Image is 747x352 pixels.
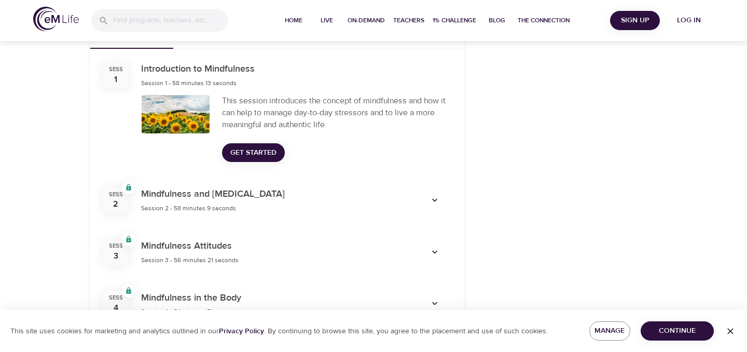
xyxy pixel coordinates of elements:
[114,302,118,314] div: 4
[518,15,570,26] span: The Connection
[141,187,285,202] h6: Mindfulness and [MEDICAL_DATA]
[141,204,236,212] span: Session 2 - 58 minutes 9 seconds
[230,146,276,159] span: Get Started
[222,143,285,163] button: Get Started
[109,65,123,74] div: Sess
[219,327,264,336] a: Privacy Policy
[598,324,622,337] span: Manage
[113,198,118,210] div: 2
[664,11,714,30] button: Log in
[141,239,239,254] h6: Mindfulness Attitudes
[141,256,239,264] span: Session 3 - 56 minutes 21 seconds
[114,74,117,86] div: 1
[281,15,306,26] span: Home
[614,14,656,27] span: Sign Up
[141,79,237,87] span: Session 1 - 58 minutes 13 seconds
[113,9,228,32] input: Find programs, teachers, etc...
[141,291,241,306] h6: Mindfulness in the Body
[649,324,706,337] span: Continue
[589,321,630,341] button: Manage
[485,15,509,26] span: Blog
[109,294,123,302] div: Sess
[314,15,339,26] span: Live
[610,11,660,30] button: Sign Up
[641,321,714,341] button: Continue
[141,307,238,316] span: Session 4 - 54 minutes 51 seconds
[348,15,385,26] span: On-Demand
[222,95,451,131] div: This session introduces the concept of mindfulness and how it can help to manage day-to-day stres...
[114,250,118,262] div: 3
[141,62,255,77] h6: Introduction to Mindfulness
[33,7,79,31] img: logo
[109,191,123,199] div: Sess
[668,14,710,27] span: Log in
[433,15,476,26] span: 1% Challenge
[393,15,424,26] span: Teachers
[109,242,123,250] div: Sess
